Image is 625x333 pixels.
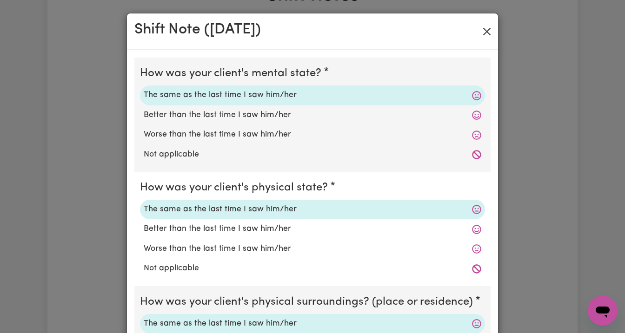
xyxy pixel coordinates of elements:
[140,179,332,196] legend: How was your client's physical state?
[144,223,481,235] label: Better than the last time I saw him/her
[140,65,325,82] legend: How was your client's mental state?
[134,21,261,39] h2: Shift Note ( [DATE] )
[479,24,494,39] button: Close
[144,203,481,215] label: The same as the last time I saw him/her
[144,129,481,141] label: Worse than the last time I saw him/her
[588,296,618,326] iframe: Button to launch messaging window
[140,294,477,310] legend: How was your client's physical surroundings? (place or residence)
[144,318,481,330] label: The same as the last time I saw him/her
[144,109,481,121] label: Better than the last time I saw him/her
[144,243,481,255] label: Worse than the last time I saw him/her
[144,262,481,274] label: Not applicable
[144,149,481,161] label: Not applicable
[144,89,481,101] label: The same as the last time I saw him/her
